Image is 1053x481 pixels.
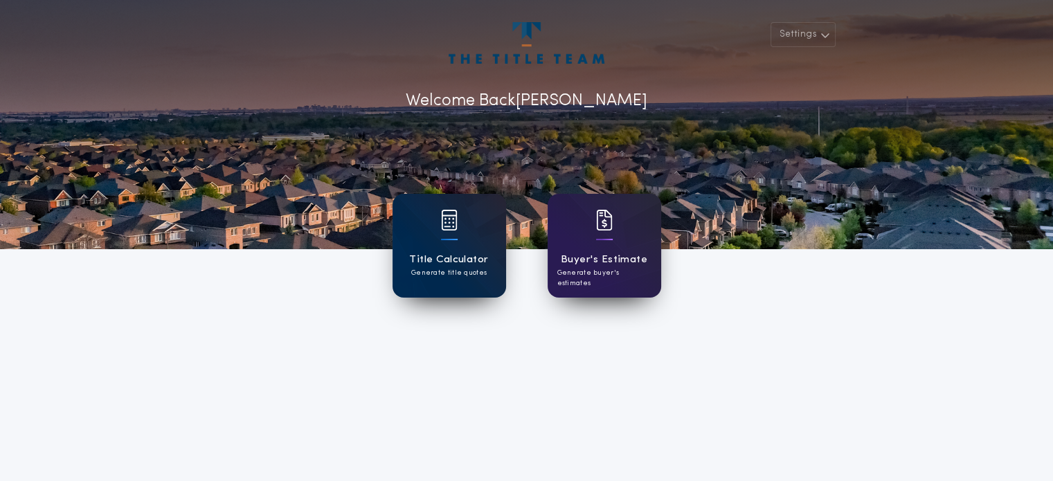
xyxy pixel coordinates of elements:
[449,22,604,64] img: account-logo
[596,210,613,230] img: card icon
[771,22,836,47] button: Settings
[406,89,647,114] p: Welcome Back [PERSON_NAME]
[411,268,487,278] p: Generate title quotes
[561,252,647,268] h1: Buyer's Estimate
[441,210,458,230] img: card icon
[557,268,651,289] p: Generate buyer's estimates
[393,194,506,298] a: card iconTitle CalculatorGenerate title quotes
[548,194,661,298] a: card iconBuyer's EstimateGenerate buyer's estimates
[409,252,488,268] h1: Title Calculator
